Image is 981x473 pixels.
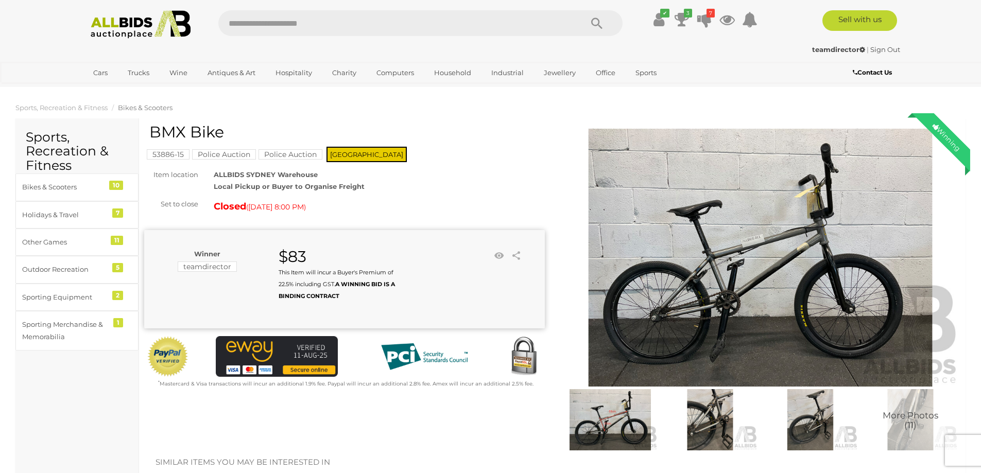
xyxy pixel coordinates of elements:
[853,67,894,78] a: Contact Us
[158,380,533,387] small: Mastercard & Visa transactions will incur an additional 1.9% fee. Paypal will incur an additional...
[867,45,869,54] span: |
[214,201,246,212] strong: Closed
[87,64,114,81] a: Cars
[136,198,206,210] div: Set to close
[178,261,237,272] mark: teamdirector
[201,64,262,81] a: Antiques & Art
[147,150,190,159] a: 53886-15
[15,229,139,256] a: Other Games 11
[109,181,123,190] div: 10
[15,284,139,311] a: Sporting Equipment 2
[660,9,669,17] i: ✔
[259,149,322,160] mark: Police Auction
[629,64,663,81] a: Sports
[503,336,544,377] img: Secured by Rapid SSL
[863,389,958,450] img: BMX Bike
[326,147,407,162] span: [GEOGRAPHIC_DATA]
[923,113,970,161] div: Winning
[216,336,338,377] img: eWAY Payment Gateway
[373,336,476,377] img: PCI DSS compliant
[259,150,322,159] a: Police Auction
[111,236,123,245] div: 11
[112,208,123,218] div: 7
[370,64,421,81] a: Computers
[883,411,938,430] span: More Photos (11)
[22,291,107,303] div: Sporting Equipment
[15,256,139,283] a: Outdoor Recreation 5
[15,311,139,351] a: Sporting Merchandise & Memorabilia 1
[149,124,542,141] h1: BMX Bike
[427,64,478,81] a: Household
[663,389,758,450] img: BMX Bike
[279,281,395,300] b: A WINNING BID IS A BINDING CONTRACT
[485,64,530,81] a: Industrial
[563,389,658,450] img: BMX Bike
[85,10,197,39] img: Allbids.com.au
[15,201,139,229] a: Holidays & Travel 7
[163,64,194,81] a: Wine
[26,130,128,173] h2: Sports, Recreation & Fitness
[697,10,712,29] a: 7
[763,389,857,450] img: BMX Bike
[15,173,139,201] a: Bikes & Scooters 10
[651,10,667,29] a: ✔
[248,202,304,212] span: [DATE] 8:00 PM
[22,264,107,275] div: Outdoor Recreation
[812,45,867,54] a: teamdirector
[812,45,865,54] strong: teamdirector
[589,64,622,81] a: Office
[571,10,623,36] button: Search
[853,68,892,76] b: Contact Us
[870,45,900,54] a: Sign Out
[156,458,949,467] h2: Similar items you may be interested in
[325,64,363,81] a: Charity
[22,236,107,248] div: Other Games
[279,247,306,266] strong: $83
[560,129,961,387] img: BMX Bike
[194,250,220,258] b: Winner
[684,9,692,17] i: 3
[214,182,365,190] strong: Local Pickup or Buyer to Organise Freight
[87,81,173,98] a: [GEOGRAPHIC_DATA]
[22,181,107,193] div: Bikes & Scooters
[112,291,123,300] div: 2
[192,150,256,159] a: Police Auction
[863,389,958,450] a: More Photos(11)
[136,169,206,181] div: Item location
[147,149,190,160] mark: 53886-15
[674,10,690,29] a: 3
[269,64,319,81] a: Hospitality
[822,10,897,31] a: Sell with us
[121,64,156,81] a: Trucks
[22,319,107,343] div: Sporting Merchandise & Memorabilia
[214,170,318,179] strong: ALLBIDS SYDNEY Warehouse
[246,203,306,211] span: ( )
[15,103,108,112] a: Sports, Recreation & Fitness
[112,263,123,272] div: 5
[22,209,107,221] div: Holidays & Travel
[707,9,715,17] i: 7
[491,248,507,264] li: Watch this item
[192,149,256,160] mark: Police Auction
[118,103,173,112] a: Bikes & Scooters
[537,64,582,81] a: Jewellery
[147,336,189,377] img: Official PayPal Seal
[113,318,123,327] div: 1
[279,269,395,300] small: This Item will incur a Buyer's Premium of 22.5% including GST.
